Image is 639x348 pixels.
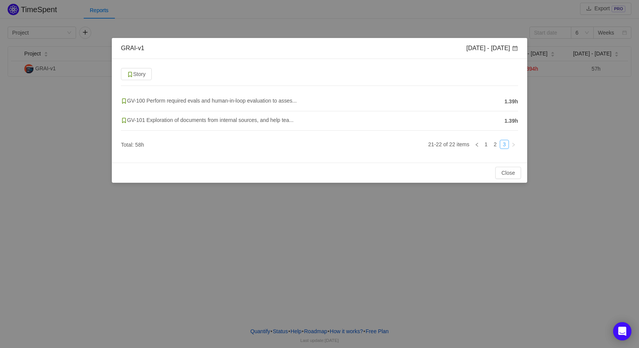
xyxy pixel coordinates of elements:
li: Next Page [509,140,518,149]
span: GV-100 Perform required evals and human-in-loop evaluation to asses... [121,98,297,104]
span: Total: 58h [121,142,144,148]
li: 1 [482,140,491,149]
a: 2 [491,140,499,149]
i: icon: right [511,142,516,147]
img: 10315 [121,117,127,123]
li: Previous Page [472,140,482,149]
span: Story [127,71,146,77]
img: 10315 [121,98,127,104]
div: [DATE] - [DATE] [466,44,518,52]
span: 1.39h [504,117,518,125]
img: 10315 [127,71,133,78]
li: 2 [491,140,500,149]
button: Close [495,167,521,179]
a: 3 [500,140,509,149]
i: icon: left [475,142,479,147]
li: 21-22 of 22 items [428,140,469,149]
span: GV-101 Exploration of documents from internal sources, and help tea... [121,117,294,123]
div: GRAI-v1 [121,44,144,52]
span: 1.39h [504,98,518,106]
div: Open Intercom Messenger [613,322,631,340]
a: 1 [482,140,490,149]
li: 3 [500,140,509,149]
